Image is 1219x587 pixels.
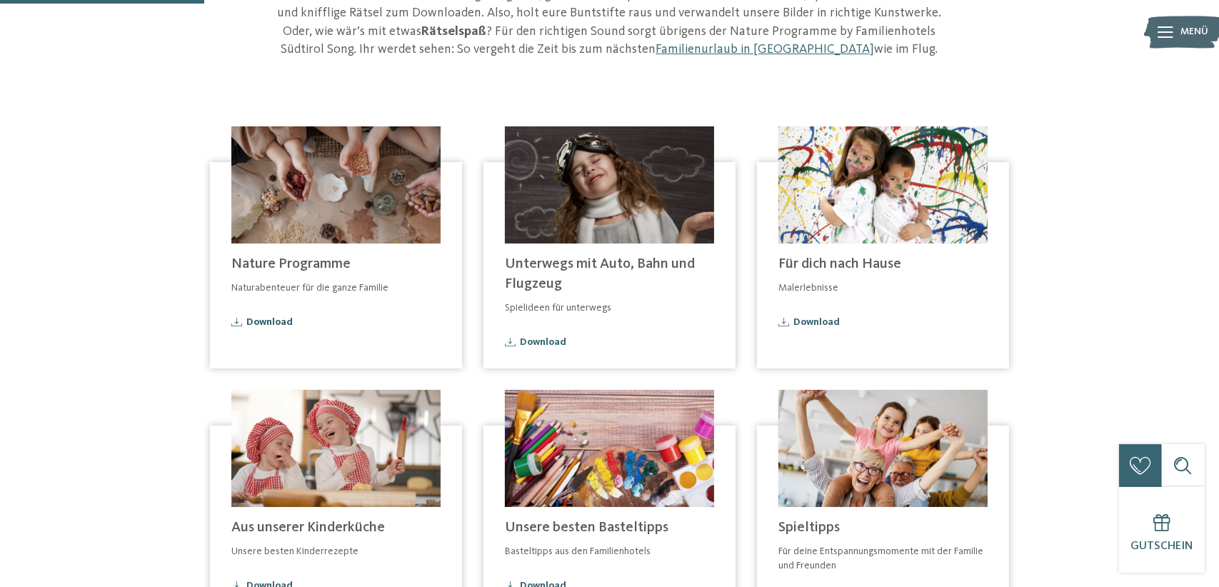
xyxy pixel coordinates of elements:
[231,545,441,559] p: Unsere besten Kinderrezepte
[505,301,714,316] p: Spielideen für unterwegs
[793,317,840,327] span: Download
[778,521,840,535] span: Spieltipps
[231,126,441,244] img: ©Canva (Klotz Daniela)
[231,281,441,296] p: Naturabenteuer für die ganze Familie
[1131,541,1193,552] span: Gutschein
[778,545,988,573] p: Für deine Entspannungsmomente mit der Familie und Freunden
[520,337,566,347] span: Download
[422,25,487,38] strong: Rätselspaß
[231,257,351,271] span: Nature Programme
[778,281,988,296] p: Malerlebnisse
[505,337,714,347] a: Download
[505,257,695,291] span: Unterwegs mit Auto, Bahn und Flugzeug
[505,521,668,535] span: Unsere besten Basteltipps
[505,545,714,559] p: Basteltipps aus den Familienhotels
[778,257,901,271] span: Für dich nach Hause
[246,317,293,327] span: Download
[778,126,988,244] img: ©Canva (Klotz Daniela)
[231,521,385,535] span: Aus unserer Kinderküche
[1119,487,1205,573] a: Gutschein
[505,126,714,244] img: ©Canva (Klotz Daniela)
[231,390,441,507] img: ©Canva (Klotz Daniela)
[505,390,714,507] img: ©Canva (Klotz Daniela)
[778,317,988,327] a: Download
[656,43,875,56] a: Familienurlaub in [GEOGRAPHIC_DATA]
[778,390,988,507] img: ©Canva (Klotz Daniela)
[231,317,441,327] a: Download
